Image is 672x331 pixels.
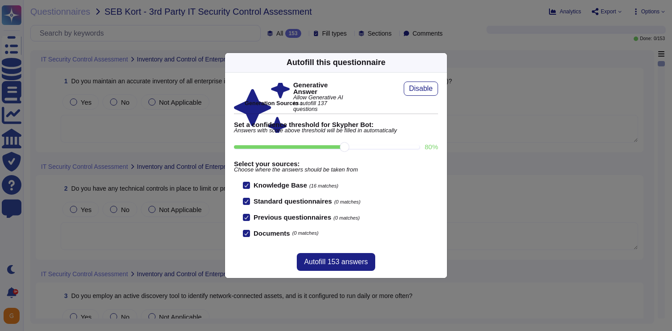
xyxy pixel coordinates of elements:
[333,215,360,221] span: (0 matches)
[234,160,438,167] b: Select your sources:
[234,121,438,128] b: Set a confidence threshold for Skypher Bot:
[334,199,361,204] span: (0 matches)
[245,100,302,106] b: Generation Sources :
[254,230,290,237] b: Documents
[425,143,438,150] label: 80 %
[297,253,375,271] button: Autofill 153 answers
[293,82,349,95] b: Generative Answer
[293,95,349,112] span: Allow Generative AI to autofill 137 questions
[234,128,438,134] span: Answers with score above threshold will be filled in automatically
[234,167,438,173] span: Choose where the answers should be taken from
[304,258,368,266] span: Autofill 153 answers
[254,213,331,221] b: Previous questionnaires
[409,85,433,92] span: Disable
[309,183,338,188] span: (16 matches)
[254,197,332,205] b: Standard questionnaires
[254,181,307,189] b: Knowledge Base
[404,82,438,96] button: Disable
[292,231,319,236] span: (0 matches)
[287,57,385,69] div: Autofill this questionnaire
